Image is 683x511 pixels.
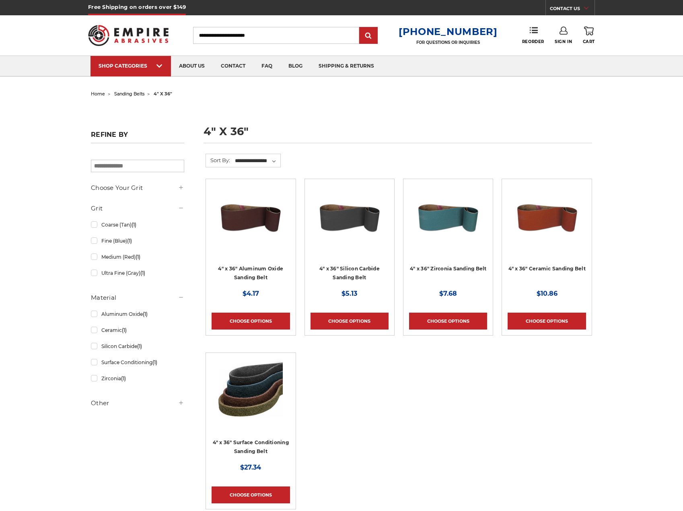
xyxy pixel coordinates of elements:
[122,327,127,333] span: (1)
[410,266,487,272] a: 4" x 36" Zirconia Sanding Belt
[154,91,172,97] span: 4" x 36"
[132,222,136,228] span: (1)
[537,290,558,297] span: $10.86
[234,155,280,167] select: Sort By:
[206,154,230,166] label: Sort By:
[319,266,380,281] a: 4" x 36" Silicon Carbide Sanding Belt
[91,307,184,321] a: Aluminum Oxide(1)
[550,4,595,15] a: CONTACT US
[253,56,280,76] a: faq
[360,28,376,44] input: Submit
[143,311,148,317] span: (1)
[213,56,253,76] a: contact
[240,464,261,471] span: $27.34
[212,185,290,263] a: 4" x 36" Aluminum Oxide Sanding Belt
[91,234,184,248] a: Fine (Blue)(1)
[409,185,487,263] a: 4" x 36" Zirconia Sanding Belt
[212,359,290,437] a: 4"x36" Surface Conditioning Sanding Belts
[243,290,259,297] span: $4.17
[515,185,579,249] img: 4" x 36" Ceramic Sanding Belt
[508,313,586,330] a: Choose Options
[91,371,184,385] a: Zirconia(1)
[91,183,184,193] h5: Choose Your Grit
[204,126,592,143] h1: 4" x 36"
[439,290,457,297] span: $7.68
[311,56,382,76] a: shipping & returns
[91,218,184,232] a: Coarse (Tan)(1)
[91,131,184,143] h5: Refine by
[114,91,144,97] a: sanding belts
[311,313,389,330] a: Choose Options
[218,185,283,249] img: 4" x 36" Aluminum Oxide Sanding Belt
[136,254,140,260] span: (1)
[508,185,586,263] a: 4" x 36" Ceramic Sanding Belt
[508,266,586,272] a: 4" x 36" Ceramic Sanding Belt
[140,270,145,276] span: (1)
[91,266,184,280] a: Ultra Fine (Gray)(1)
[280,56,311,76] a: blog
[99,63,163,69] div: SHOP CATEGORIES
[555,39,572,44] span: Sign In
[121,375,126,381] span: (1)
[583,27,595,44] a: Cart
[218,266,283,281] a: 4" x 36" Aluminum Oxide Sanding Belt
[311,185,389,263] a: 4" x 36" Silicon Carbide File Belt
[583,39,595,44] span: Cart
[91,91,105,97] a: home
[522,27,544,44] a: Reorder
[218,359,283,423] img: 4"x36" Surface Conditioning Sanding Belts
[416,185,480,249] img: 4" x 36" Zirconia Sanding Belt
[137,343,142,349] span: (1)
[522,39,544,44] span: Reorder
[341,290,357,297] span: $5.13
[171,56,213,76] a: about us
[212,486,290,503] a: Choose Options
[91,250,184,264] a: Medium (Red)(1)
[212,313,290,330] a: Choose Options
[317,185,382,249] img: 4" x 36" Silicon Carbide File Belt
[91,355,184,369] a: Surface Conditioning(1)
[91,323,184,337] a: Ceramic(1)
[399,40,498,45] p: FOR QUESTIONS OR INQUIRIES
[91,293,184,303] h5: Material
[91,339,184,353] a: Silicon Carbide(1)
[91,398,184,408] h5: Other
[91,204,184,213] h5: Grit
[88,20,169,51] img: Empire Abrasives
[399,26,498,37] a: [PHONE_NUMBER]
[213,439,289,455] a: 4" x 36" Surface Conditioning Sanding Belt
[152,359,157,365] span: (1)
[127,238,132,244] span: (1)
[409,313,487,330] a: Choose Options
